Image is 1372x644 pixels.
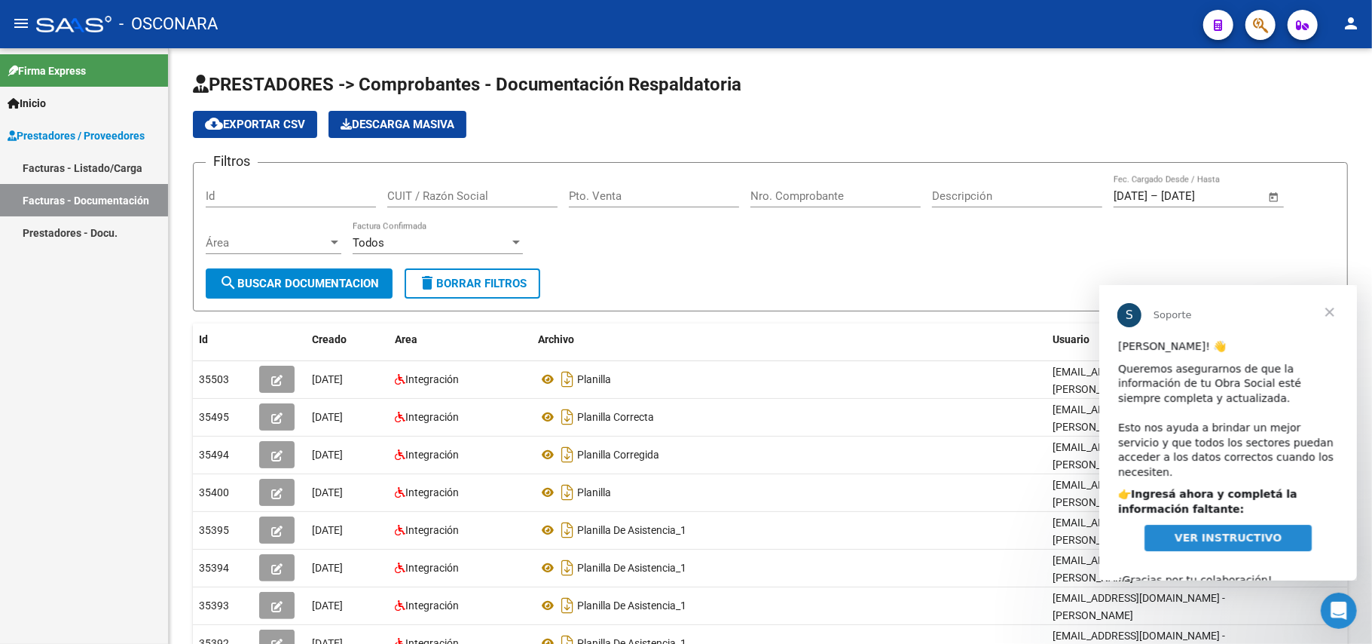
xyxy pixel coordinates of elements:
i: Descargar documento [558,518,577,542]
span: Descarga Masiva [341,118,454,131]
span: Planilla De Asistencia_1 [577,524,686,536]
span: PRESTADORES -> Comprobantes - Documentación Respaldatoria [193,74,741,95]
span: Borrar Filtros [418,277,527,290]
span: [DATE] [312,600,343,612]
i: Descargar documento [558,593,577,618]
span: [DATE] [312,449,343,461]
span: Id [199,333,208,345]
datatable-header-cell: Creado [306,324,389,356]
datatable-header-cell: Area [389,324,532,356]
input: Fecha inicio [1114,189,1147,203]
i: Descargar documento [558,367,577,391]
span: Planilla [577,486,611,498]
div: ¡Gracias por tu colaboración! ​ [19,273,239,317]
span: Inicio [8,95,46,112]
span: [EMAIL_ADDRESS][DOMAIN_NAME] - [PERSON_NAME] [1053,592,1225,621]
span: 35395 [199,524,229,536]
h3: Filtros [206,151,258,172]
span: Prestadores / Proveedores [8,127,145,144]
span: 35503 [199,373,229,385]
span: [EMAIL_ADDRESS][DOMAIN_NAME] - [PERSON_NAME] [1053,366,1225,395]
span: Integración [405,373,459,385]
span: [EMAIL_ADDRESS][DOMAIN_NAME] - [PERSON_NAME] [1053,403,1225,433]
span: Integración [405,411,459,423]
span: - OSCONARA [119,8,218,41]
span: [DATE] [312,524,343,536]
span: Integración [405,486,459,498]
i: Descargar documento [558,556,577,580]
mat-icon: person [1342,14,1360,32]
app-download-masive: Descarga masiva de comprobantes (adjuntos) [328,111,466,138]
span: Planilla Corregida [577,449,659,461]
mat-icon: search [219,274,237,292]
input: Fecha fin [1161,189,1234,203]
span: Creado [312,333,347,345]
span: [EMAIL_ADDRESS][DOMAIN_NAME] - [PERSON_NAME] [1053,517,1225,546]
iframe: Intercom live chat mensaje [1099,285,1357,581]
span: [EMAIL_ADDRESS][DOMAIN_NAME] - [PERSON_NAME] [1053,441,1225,471]
span: [DATE] [312,486,343,498]
datatable-header-cell: Usuario [1047,324,1273,356]
span: [EMAIL_ADDRESS][DOMAIN_NAME] - [PERSON_NAME] [1053,479,1225,508]
span: Todos [353,236,384,250]
span: Archivo [538,333,574,345]
span: Planilla De Asistencia_1 [577,600,686,612]
span: Buscar Documentacion [219,277,379,290]
span: 35400 [199,486,229,498]
span: Integración [405,562,459,574]
span: [DATE] [312,373,343,385]
span: Planilla Correcta [577,411,654,423]
iframe: Intercom live chat [1321,593,1357,629]
span: 35393 [199,600,229,612]
span: Exportar CSV [205,118,305,131]
span: Planilla [577,373,611,385]
span: 35394 [199,562,229,574]
button: Descarga Masiva [328,111,466,138]
span: Área [206,236,328,250]
span: Area [395,333,417,345]
i: Descargar documento [558,443,577,467]
datatable-header-cell: Id [193,324,253,356]
i: Descargar documento [558,480,577,504]
span: Integración [405,449,459,461]
span: [DATE] [312,562,343,574]
span: [EMAIL_ADDRESS][DOMAIN_NAME] - [PERSON_NAME] [1053,554,1225,584]
button: Buscar Documentacion [206,268,393,299]
span: [DATE] [312,411,343,423]
mat-icon: delete [418,274,436,292]
span: – [1150,189,1158,203]
span: Planilla De Asistencia_1 [577,562,686,574]
mat-icon: menu [12,14,30,32]
span: Firma Express [8,63,86,79]
span: Usuario [1053,333,1089,345]
button: Exportar CSV [193,111,317,138]
span: Integración [405,524,459,536]
button: Open calendar [1266,189,1283,206]
span: 35495 [199,411,229,423]
span: 35494 [199,449,229,461]
mat-icon: cloud_download [205,115,223,133]
datatable-header-cell: Archivo [532,324,1047,356]
button: Borrar Filtros [405,268,540,299]
span: Integración [405,600,459,612]
i: Descargar documento [558,405,577,429]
